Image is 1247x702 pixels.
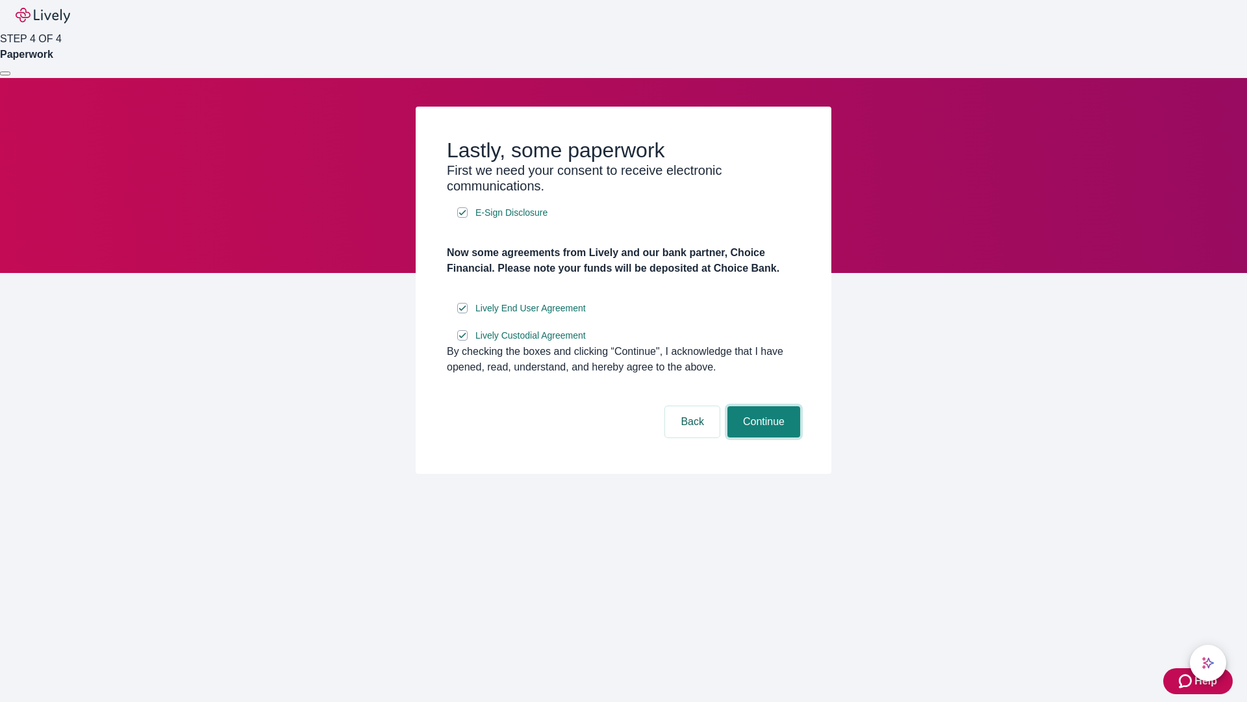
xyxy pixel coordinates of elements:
[475,329,586,343] span: Lively Custodial Agreement
[473,300,588,317] a: e-sign disclosure document
[447,138,800,162] h2: Lastly, some paperwork
[475,206,548,220] span: E-Sign Disclosure
[1190,645,1226,681] button: chat
[447,162,800,194] h3: First we need your consent to receive electronic communications.
[1194,673,1217,689] span: Help
[1202,656,1215,669] svg: Lively AI Assistant
[727,406,800,437] button: Continue
[475,302,586,315] span: Lively End User Agreement
[16,8,70,23] img: Lively
[447,245,800,276] h4: Now some agreements from Lively and our bank partner, Choice Financial. Please note your funds wi...
[1163,668,1233,694] button: Zendesk support iconHelp
[665,406,720,437] button: Back
[473,205,550,221] a: e-sign disclosure document
[473,328,588,344] a: e-sign disclosure document
[447,344,800,375] div: By checking the boxes and clicking “Continue", I acknowledge that I have opened, read, understand...
[1179,673,1194,689] svg: Zendesk support icon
